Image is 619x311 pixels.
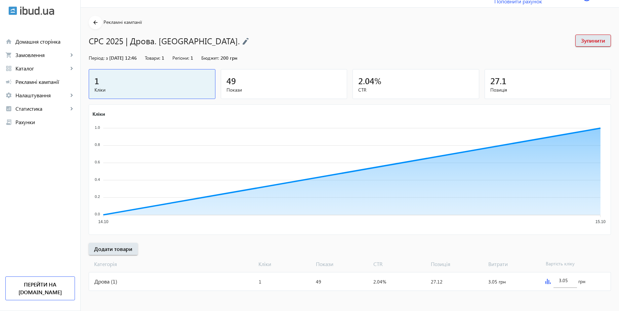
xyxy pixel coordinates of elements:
mat-icon: keyboard_arrow_right [68,52,75,58]
mat-icon: arrow_back [91,18,100,27]
tspan: 0.0 [95,212,100,216]
span: 1 [191,55,193,61]
span: Рекламні кампанії [104,19,142,25]
mat-icon: home [5,38,12,45]
h1: CPC 2025 | Дрова. [GEOGRAPHIC_DATA]. [89,35,569,47]
span: Статистика [15,105,68,112]
span: Кліки [256,260,313,268]
tspan: 0.2 [95,195,100,199]
mat-icon: campaign [5,79,12,85]
span: Кліки [94,87,210,93]
span: Рахунки [15,119,75,125]
span: Товари: [145,55,160,61]
tspan: 15.10 [595,219,606,224]
tspan: 1.0 [95,125,100,129]
span: % [374,75,381,86]
span: Замовлення [15,52,68,58]
span: 3.05 грн [488,278,506,285]
span: Період: з [89,55,108,61]
tspan: 0.4 [95,177,100,181]
span: Позиція [428,260,486,268]
span: 1 [94,75,99,86]
mat-icon: shopping_cart [5,52,12,58]
span: Позиція [490,87,606,93]
button: Додати товари [89,243,138,255]
span: Налаштування [15,92,68,99]
mat-icon: keyboard_arrow_right [68,92,75,99]
span: CTR [358,87,473,93]
img: ibud_text.svg [20,6,54,15]
span: Категорія [89,260,256,268]
span: Каталог [15,65,68,72]
a: Перейти на [DOMAIN_NAME] [5,276,75,300]
span: Покази [226,87,342,93]
span: 49 [226,75,236,86]
div: Дрова (1) [89,272,256,291]
span: 200 грн [220,55,237,61]
tspan: 0.6 [95,160,100,164]
mat-icon: keyboard_arrow_right [68,105,75,112]
img: ibud.svg [8,6,17,15]
span: 1 [162,55,164,61]
span: Покази [313,260,371,268]
span: грн [578,278,585,285]
mat-icon: settings [5,92,12,99]
span: Витрати [486,260,543,268]
span: Рекламні кампанії [15,79,75,85]
mat-icon: receipt_long [5,119,12,125]
span: Домашня сторінка [15,38,75,45]
mat-icon: keyboard_arrow_right [68,65,75,72]
span: Додати товари [94,245,132,253]
span: Зупинити [581,37,605,44]
span: 2.04 [358,75,374,86]
span: 27.12 [431,278,443,285]
span: 27.1 [490,75,506,86]
button: Зупинити [575,35,611,47]
span: [DATE] 12:46 [109,55,137,61]
span: Бюджет: [201,55,219,61]
span: 49 [316,278,321,285]
text: Кліки [92,110,105,117]
span: CTR [371,260,428,268]
span: 2.04% [373,278,386,285]
span: Вартість кліку [543,260,601,268]
mat-icon: analytics [5,105,12,112]
tspan: 0.8 [95,143,100,147]
mat-icon: grid_view [5,65,12,72]
img: graph.svg [545,279,551,284]
span: Регіони: [172,55,189,61]
span: 1 [259,278,261,285]
tspan: 14.10 [98,219,108,224]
